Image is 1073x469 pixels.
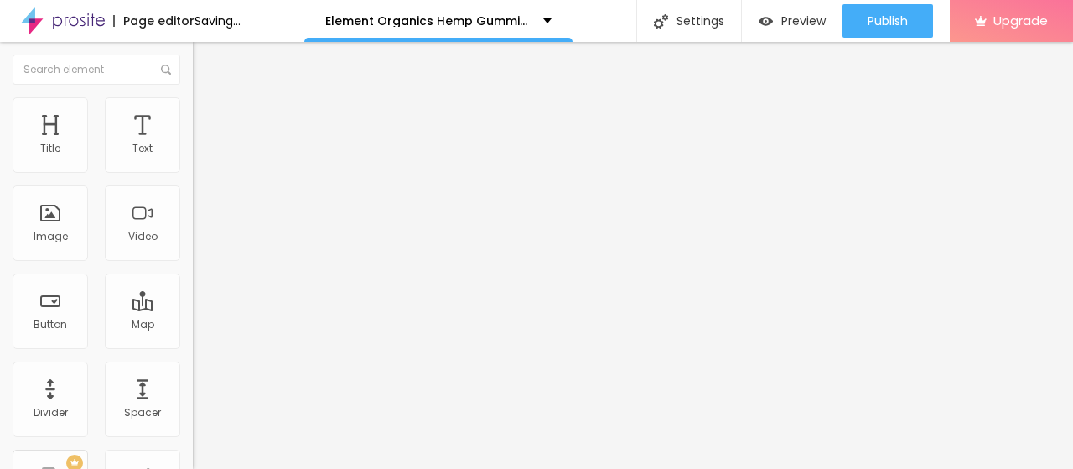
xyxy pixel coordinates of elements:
[132,319,154,331] div: Map
[781,14,826,28] span: Preview
[325,15,531,27] p: Element Organics Hemp Gummies [GEOGRAPHIC_DATA]
[654,14,668,29] img: Icone
[132,143,153,154] div: Text
[13,55,180,85] input: Search element
[124,407,161,419] div: Spacer
[161,65,171,75] img: Icone
[40,143,60,154] div: Title
[868,14,908,28] span: Publish
[34,231,68,242] div: Image
[759,14,773,29] img: view-1.svg
[113,15,194,27] div: Page editor
[993,13,1048,28] span: Upgrade
[128,231,158,242] div: Video
[34,407,68,419] div: Divider
[742,4,842,38] button: Preview
[193,42,1073,469] iframe: Editor
[34,319,67,331] div: Button
[842,4,933,38] button: Publish
[194,15,241,27] div: Saving...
